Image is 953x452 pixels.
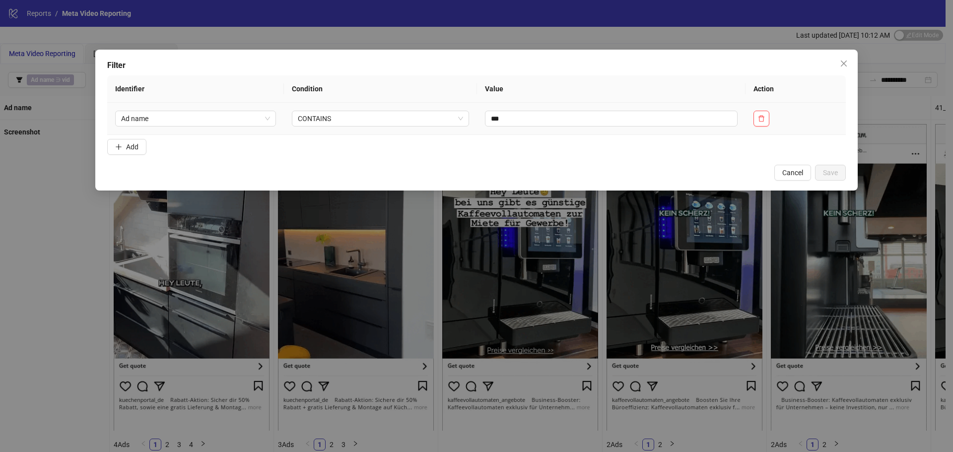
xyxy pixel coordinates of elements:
[107,75,284,103] th: Identifier
[815,165,846,181] button: Save
[115,143,122,150] span: plus
[782,169,803,177] span: Cancel
[121,111,270,126] span: Ad name
[298,111,463,126] span: CONTAINS
[836,56,852,71] button: Close
[284,75,477,103] th: Condition
[107,139,146,155] button: Add
[126,143,138,151] span: Add
[840,60,848,67] span: close
[774,165,811,181] button: Cancel
[758,115,765,122] span: delete
[746,75,846,103] th: Action
[107,60,846,71] div: Filter
[477,75,746,103] th: Value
